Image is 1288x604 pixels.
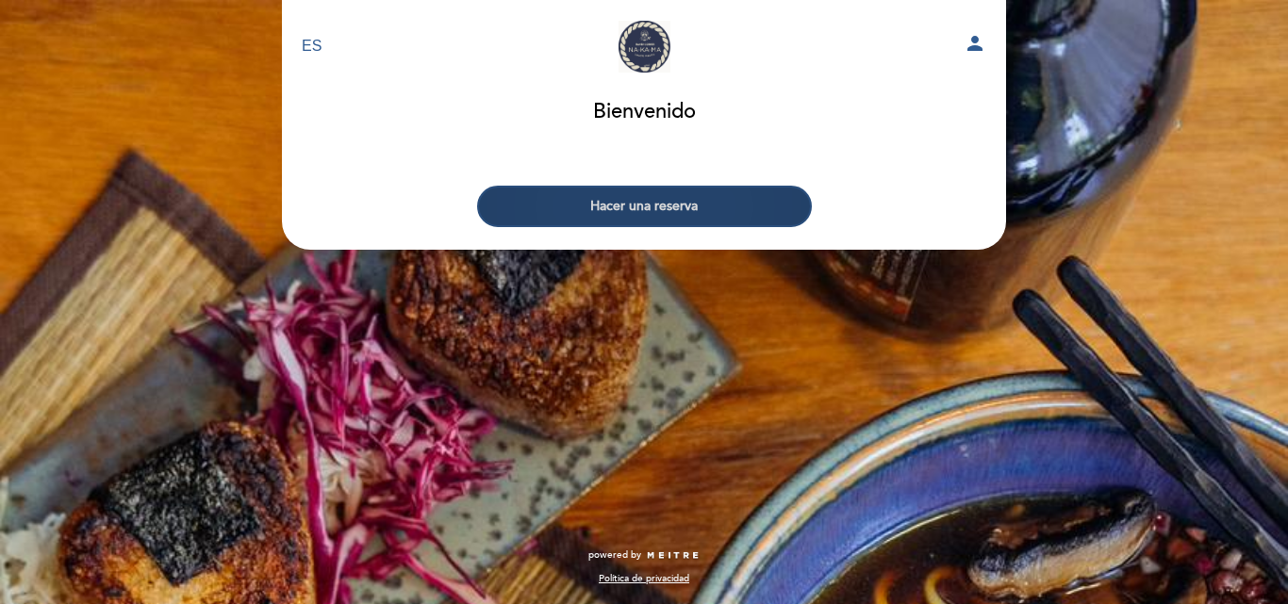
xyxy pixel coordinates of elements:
[588,548,641,562] span: powered by
[964,32,986,61] button: person
[593,101,696,123] h1: Bienvenido
[526,21,762,73] a: [PERSON_NAME]
[646,551,700,561] img: MEITRE
[964,32,986,55] i: person
[477,186,812,227] button: Hacer una reserva
[588,548,700,562] a: powered by
[599,572,689,585] a: Política de privacidad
